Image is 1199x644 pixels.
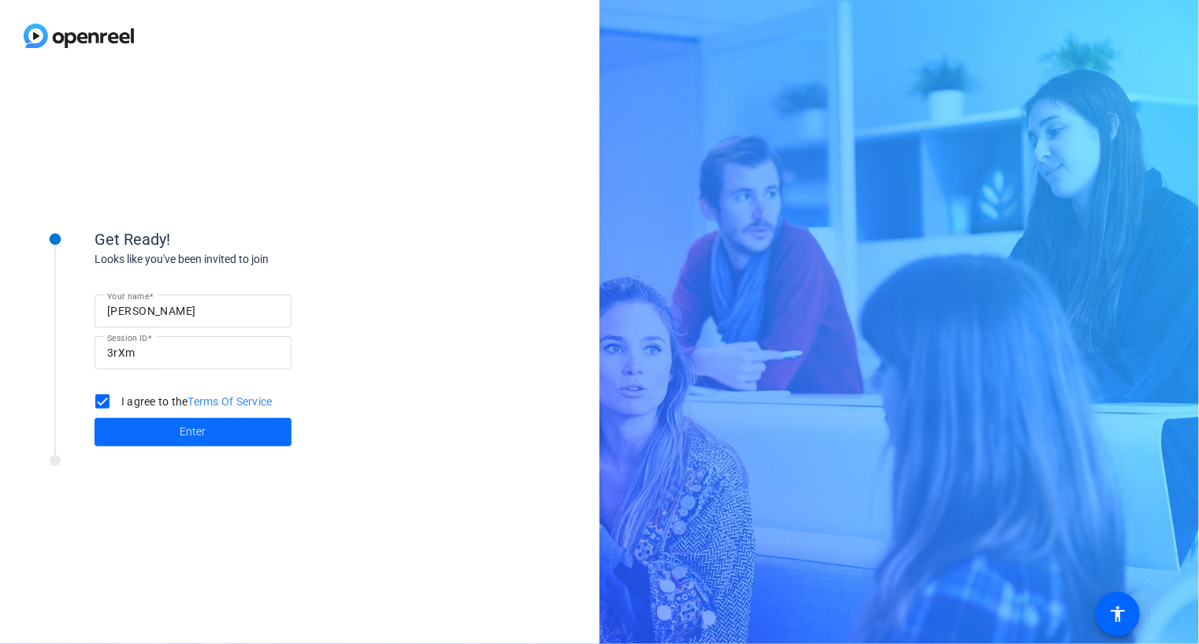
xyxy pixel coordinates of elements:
[95,251,410,268] div: Looks like you've been invited to join
[180,424,206,440] span: Enter
[107,291,149,301] mat-label: Your name
[188,395,273,408] a: Terms Of Service
[107,333,147,342] mat-label: Session ID
[95,418,291,446] button: Enter
[118,394,273,409] label: I agree to the
[95,228,410,251] div: Get Ready!
[1108,605,1127,624] mat-icon: accessibility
